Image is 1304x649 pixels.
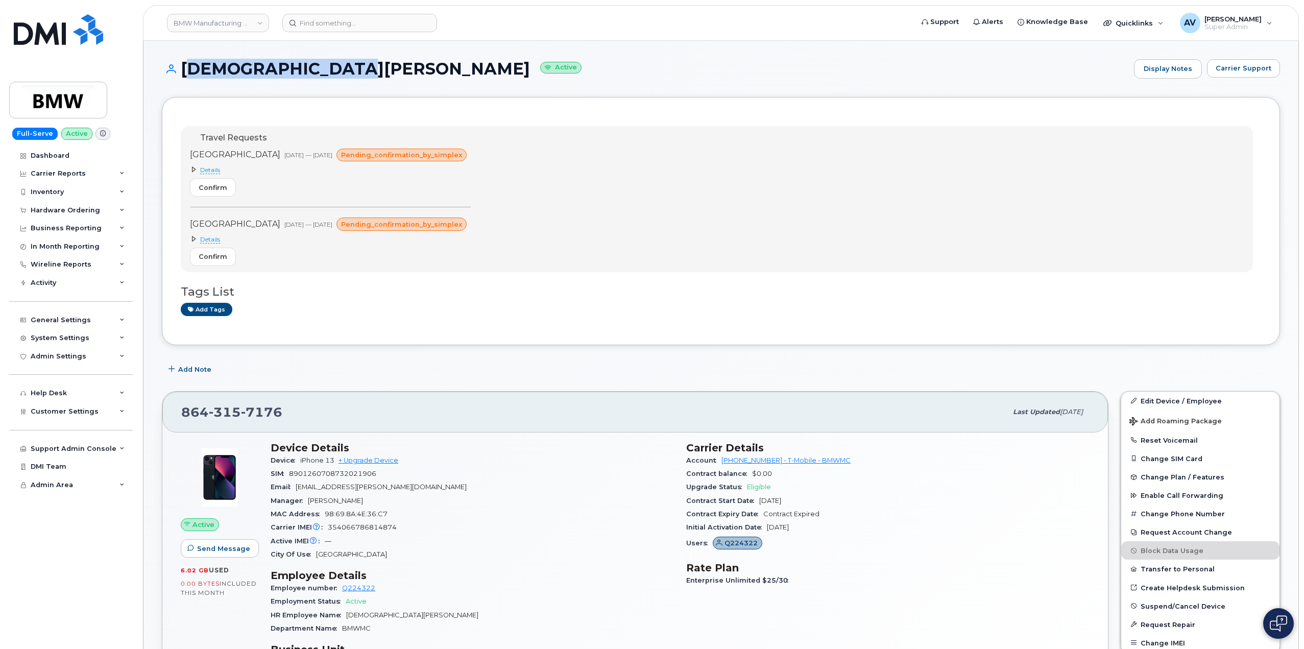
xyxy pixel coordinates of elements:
span: pending_confirmation_by_simplex [341,220,462,229]
span: Confirm [199,183,227,193]
span: used [209,566,229,574]
span: 6.02 GB [181,567,209,574]
button: Suspend/Cancel Device [1121,597,1279,615]
h3: Employee Details [271,569,674,582]
span: Last updated [1013,408,1060,416]
button: Add Roaming Package [1121,410,1279,431]
span: Contract Expired [763,510,819,518]
span: Q224322 [725,538,758,548]
button: Reset Voicemail [1121,431,1279,449]
a: [PHONE_NUMBER] - T-Mobile - BMWMC [721,456,851,464]
span: Details [200,235,220,244]
button: Transfer to Personal [1121,560,1279,578]
span: 7176 [241,404,282,420]
img: image20231002-3703462-1ig824h.jpeg [189,447,250,508]
span: Travel Requests [200,133,267,142]
button: Enable Call Forwarding [1121,486,1279,504]
span: [DATE] — [DATE] [284,151,332,159]
span: Employee number [271,584,342,592]
span: pending_confirmation_by_simplex [341,150,462,160]
span: [DATE] [1060,408,1083,416]
h3: Carrier Details [686,442,1090,454]
a: Create Helpdesk Submission [1121,579,1279,597]
span: 315 [209,404,241,420]
span: Enable Call Forwarding [1141,492,1223,499]
span: Email [271,483,296,491]
span: [EMAIL_ADDRESS][PERSON_NAME][DOMAIN_NAME] [296,483,467,491]
span: Change Plan / Features [1141,473,1224,481]
span: Active [192,520,214,530]
img: Open chat [1270,615,1287,632]
a: Q224322 [342,584,375,592]
span: Eligible [747,483,771,491]
span: Device [271,456,300,464]
a: Add tags [181,303,232,316]
span: [DEMOGRAPHIC_DATA][PERSON_NAME] [346,611,478,619]
span: 354066786814874 [328,523,397,531]
button: Carrier Support [1207,59,1280,78]
a: + Upgrade Device [339,456,398,464]
span: [DATE] [759,497,781,504]
span: [PERSON_NAME] [308,497,363,504]
button: Confirm [190,248,236,266]
span: Manager [271,497,308,504]
button: Confirm [190,178,236,197]
span: MAC Address [271,510,325,518]
span: 864 [181,404,282,420]
a: Display Notes [1134,59,1202,79]
span: 0.00 Bytes [181,580,220,587]
span: [DATE] [767,523,789,531]
span: Upgrade Status [686,483,747,491]
span: [DATE] — [DATE] [284,221,332,228]
span: City Of Use [271,550,316,558]
span: Active [346,597,367,605]
span: Enterprise Unlimited $25/30 [686,576,793,584]
h1: [DEMOGRAPHIC_DATA][PERSON_NAME] [162,60,1129,78]
span: Contract balance [686,470,752,477]
span: Send Message [197,544,250,554]
span: Carrier IMEI [271,523,328,531]
span: HR Employee Name [271,611,346,619]
a: Edit Device / Employee [1121,392,1279,410]
span: 8901260708732021906 [289,470,376,477]
span: — [325,537,331,545]
span: $0.00 [752,470,772,477]
span: Active IMEI [271,537,325,545]
span: Employment Status [271,597,346,605]
summary: Details [190,235,471,244]
span: Add Note [178,365,211,374]
button: Send Message [181,539,259,558]
span: SIM [271,470,289,477]
button: Change Plan / Features [1121,468,1279,486]
summary: Details [190,165,471,174]
h3: Device Details [271,442,674,454]
span: Details [200,166,220,174]
button: Change SIM Card [1121,449,1279,468]
span: Carrier Support [1216,63,1271,73]
h3: Tags List [181,285,1261,298]
span: [GEOGRAPHIC_DATA] [190,219,280,229]
span: iPhone 13 [300,456,334,464]
span: Confirm [199,252,227,261]
span: BMWMC [342,624,371,632]
h3: Rate Plan [686,562,1090,574]
button: Block Data Usage [1121,541,1279,560]
span: Contract Expiry Date [686,510,763,518]
span: Account [686,456,721,464]
span: Users [686,539,713,547]
span: Add Roaming Package [1129,417,1222,427]
span: Initial Activation Date [686,523,767,531]
button: Request Account Change [1121,523,1279,541]
button: Add Note [162,360,220,379]
button: Change Phone Number [1121,504,1279,523]
a: Q224322 [713,539,762,547]
span: 98:69:8A:4E:36:C7 [325,510,388,518]
span: [GEOGRAPHIC_DATA] [190,150,280,159]
span: Contract Start Date [686,497,759,504]
span: included this month [181,580,257,596]
span: Department Name [271,624,342,632]
span: Suspend/Cancel Device [1141,602,1225,610]
button: Request Repair [1121,615,1279,634]
span: [GEOGRAPHIC_DATA] [316,550,387,558]
small: Active [540,62,582,74]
